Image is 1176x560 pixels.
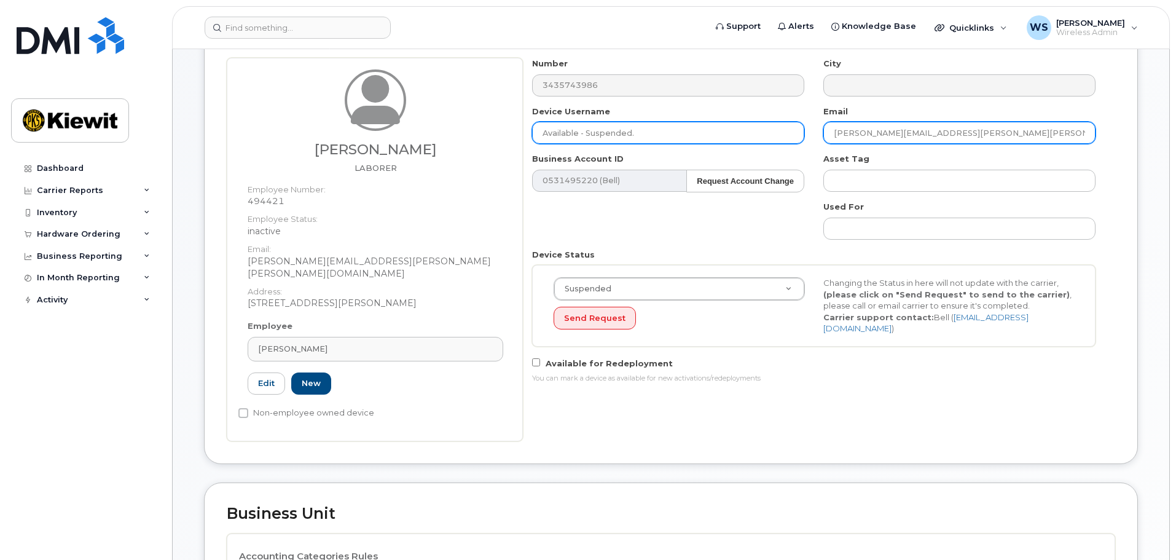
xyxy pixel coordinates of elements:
strong: Request Account Change [697,176,794,186]
dd: [STREET_ADDRESS][PERSON_NAME] [248,297,503,309]
button: Send Request [554,307,636,329]
label: Device Username [532,106,610,117]
dt: Address: [248,280,503,298]
strong: (please click on "Send Request" to send to the carrier) [823,290,1070,299]
span: Suspended [557,283,611,294]
span: WS [1030,20,1048,35]
input: Find something... [205,17,391,39]
span: Wireless Admin [1056,28,1125,37]
input: Available for Redeployment [532,358,540,366]
span: Knowledge Base [842,20,916,33]
a: Alerts [769,14,823,39]
span: Support [726,20,761,33]
input: Non-employee owned device [238,408,248,418]
span: Alerts [788,20,814,33]
div: Quicklinks [926,15,1016,40]
label: Business Account ID [532,153,624,165]
h2: Business Unit [227,505,1115,523]
iframe: Messenger Launcher [1123,507,1167,551]
dt: Email: [248,237,503,255]
dd: inactive [248,225,503,237]
label: Number [532,58,568,69]
h3: [PERSON_NAME] [248,142,503,157]
dd: [PERSON_NAME][EMAIL_ADDRESS][PERSON_NAME][PERSON_NAME][DOMAIN_NAME] [248,255,503,280]
a: Suspended [554,278,804,300]
a: Knowledge Base [823,14,925,39]
span: Job title [355,163,397,173]
dt: Employee Status: [248,207,503,225]
div: You can mark a device as available for new activations/redeployments [532,374,1096,384]
a: New [291,373,331,395]
a: Edit [248,373,285,395]
label: City [823,58,841,69]
span: [PERSON_NAME] [1056,18,1125,28]
dd: 494421 [248,195,503,207]
div: William Sansom [1018,15,1147,40]
span: Available for Redeployment [546,358,673,368]
strong: Carrier support contact: [823,312,934,322]
span: [PERSON_NAME] [258,343,327,355]
label: Used For [823,201,864,213]
a: Support [707,14,769,39]
label: Non-employee owned device [238,406,374,420]
label: Device Status [532,249,595,261]
button: Request Account Change [686,170,804,192]
dt: Employee Number: [248,178,503,195]
a: [PERSON_NAME] [248,337,503,361]
span: Quicklinks [949,23,994,33]
label: Employee [248,320,292,332]
label: Email [823,106,848,117]
div: Changing the Status in here will not update with the carrier, , please call or email carrier to e... [814,277,1084,334]
a: [EMAIL_ADDRESS][DOMAIN_NAME] [823,312,1029,334]
label: Asset Tag [823,153,869,165]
